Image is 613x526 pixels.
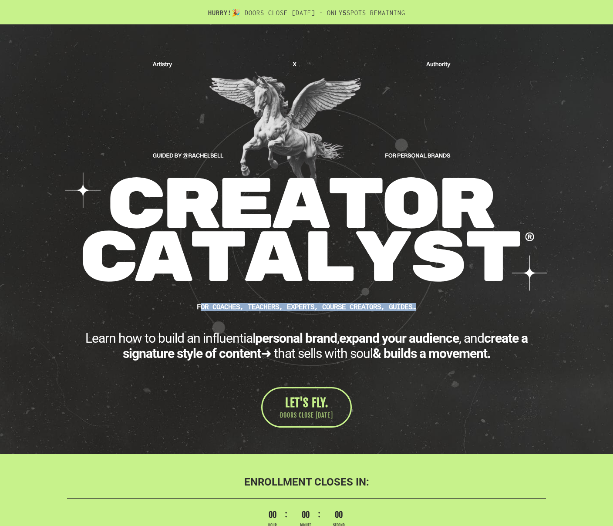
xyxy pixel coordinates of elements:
[280,411,333,420] span: DOORS CLOSE [DATE]
[285,396,328,410] span: LET'S FLY.
[260,509,285,521] span: 00
[343,9,347,17] b: 5
[67,9,546,24] h2: 🎉 DOORS CLOSE [DATE] - ONLY SPOTS REMAINING
[339,330,459,346] b: expand your audience
[293,509,318,521] span: 00
[261,387,352,428] a: LET'S FLY. DOORS CLOSE [DATE]
[373,346,491,361] b: & builds a movement.
[197,303,416,311] b: FOR Coaches, teachers, experts, course creators, guides…
[208,9,232,17] b: HURRY!
[67,330,546,361] div: Learn how to build an influential , , and ➜ that sells with soul
[327,509,351,521] span: 00
[123,330,528,361] b: create a signature style of content
[244,476,369,488] b: ENROLLMENT CLOSES IN:
[255,330,337,346] b: personal brand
